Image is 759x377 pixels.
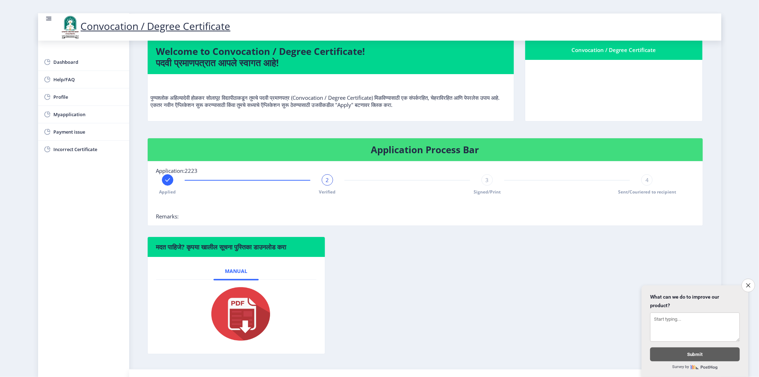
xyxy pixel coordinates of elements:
[54,145,123,154] span: Incorrect Certificate
[38,123,129,140] a: Payment issue
[645,176,649,184] span: 4
[486,176,489,184] span: 3
[38,106,129,123] a: Myapplication
[156,213,179,220] span: Remarks:
[326,176,329,184] span: 2
[156,46,505,68] h4: Welcome to Convocation / Degree Certificate! पदवी प्रमाणपत्रात आपले स्वागत आहे!
[156,167,198,174] span: Application:2223
[534,46,694,54] div: Convocation / Degree Certificate
[474,189,501,195] span: Signed/Print
[38,71,129,88] a: Help/FAQ
[54,110,123,119] span: Myapplication
[54,93,123,101] span: Profile
[59,15,81,39] img: logo
[38,88,129,105] a: Profile
[156,144,694,155] h4: Application Process Bar
[159,189,176,195] span: Applied
[214,263,259,280] a: Manual
[151,80,511,108] p: पुण्यश्लोक अहिल्यादेवी होळकर सोलापूर विद्यापीठाकडून तुमचे पदवी प्रमाणपत्र (Convocation / Degree C...
[156,243,317,251] h6: मदत पाहिजे? कृपया खालील सूचना पुस्तिका डाउनलोड करा
[319,189,336,195] span: Verified
[59,19,231,33] a: Convocation / Degree Certificate
[38,53,129,71] a: Dashboard
[618,189,676,195] span: Sent/Couriered to recipient
[225,268,247,274] span: Manual
[38,141,129,158] a: Incorrect Certificate
[201,285,272,342] img: pdf.png
[54,75,123,84] span: Help/FAQ
[54,128,123,136] span: Payment issue
[54,58,123,66] span: Dashboard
